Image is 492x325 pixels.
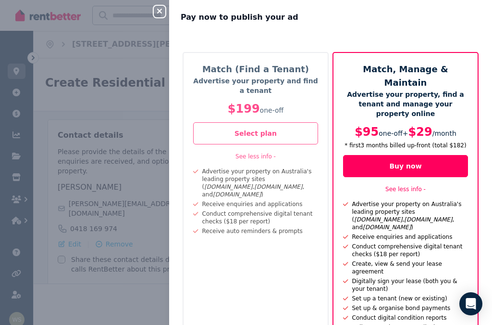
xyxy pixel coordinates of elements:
[343,90,468,118] p: Advertise your property, find a tenant and manage your property online
[404,216,452,223] i: [DOMAIN_NAME]
[198,227,303,235] div: Receive auto reminders & prompts
[348,260,468,275] div: Create, view & send your lease agreement
[348,295,447,302] div: Set up a tenant (new or existing)
[228,102,260,116] span: $199
[204,183,252,190] i: [DOMAIN_NAME]
[193,63,318,76] h5: Match (Find a Tenant)
[379,130,403,137] span: one-off
[432,130,456,137] span: / month
[213,191,261,198] i: [DOMAIN_NAME]
[193,76,318,95] p: Advertise your property and find a tenant
[459,292,482,315] div: Open Intercom Messenger
[348,200,468,231] div: Advertise your property on Australia's leading property sites ( , , and )
[254,183,302,190] i: [DOMAIN_NAME]
[198,210,319,225] div: Conduct comprehensive digital tenant checks ($18 per report)
[403,130,408,137] span: +
[235,153,276,160] a: See less info -
[348,314,447,322] div: Conduct digital condition reports
[343,63,468,90] h5: Match, Manage & Maintain
[348,277,468,293] div: Digitally sign your lease (both you & your tenant)
[348,243,468,258] div: Conduct comprehensive digital tenant checks ($18 per report)
[343,142,468,149] p: * first 3 month s billed up-front (total $182 )
[343,155,468,177] button: Buy now
[193,122,318,144] button: Select plan
[181,12,298,23] span: Pay now to publish your ad
[355,125,379,139] span: $95
[354,216,402,223] i: [DOMAIN_NAME]
[348,304,451,312] div: Set up & organise bond payments
[198,200,303,208] div: Receive enquiries and applications
[198,168,319,198] div: Advertise your property on Australia's leading property sites ( , , and )
[348,233,453,241] div: Receive enquiries and applications
[260,106,284,114] span: one-off
[408,125,432,139] span: $29
[363,224,411,231] i: [DOMAIN_NAME]
[385,186,426,193] a: See less info -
